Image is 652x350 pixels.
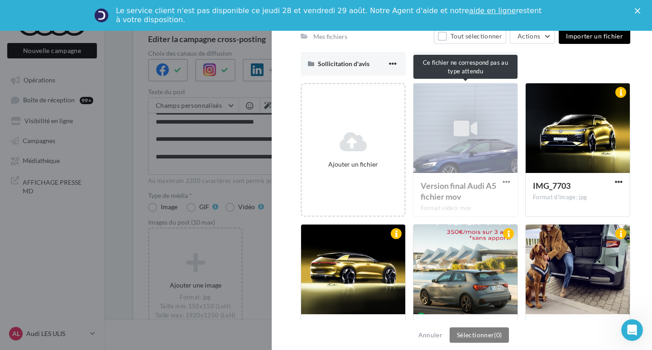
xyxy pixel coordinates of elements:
div: Le service client n'est pas disponible ce jeudi 28 et vendredi 29 août. Notre Agent d'aide et not... [116,6,543,24]
button: Annuler [415,330,446,340]
div: Format d'image: jpg [533,193,623,201]
div: Ajouter un fichier [306,160,401,169]
button: Actions [510,29,555,44]
span: Actions [518,32,540,40]
div: Ce fichier ne correspond pas au type attendu [413,55,518,79]
button: Sélectionner(0) [450,327,509,343]
img: Profile image for Service-Client [94,8,109,23]
span: Importer un fichier [566,32,623,40]
div: Mes fichiers [313,32,347,41]
span: Sollicitation d'avis [318,60,369,67]
div: Fermer [635,8,644,14]
button: Tout sélectionner [434,29,506,44]
span: IMG_7703 [533,181,570,191]
button: Importer un fichier [559,29,630,44]
iframe: Intercom live chat [621,319,643,341]
a: aide en ligne [469,6,516,15]
span: (0) [494,331,502,339]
